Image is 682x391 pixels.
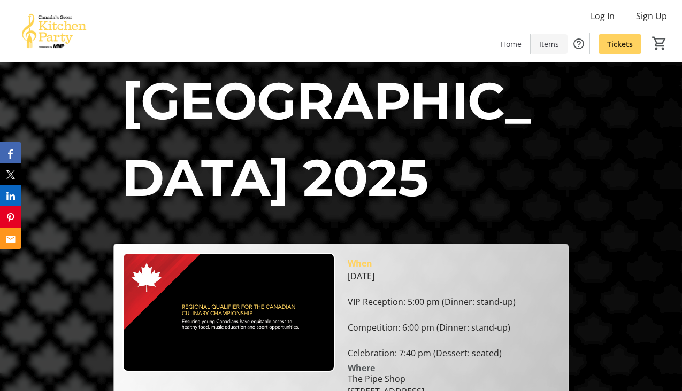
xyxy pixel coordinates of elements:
a: Home [492,34,530,54]
span: Tickets [607,38,633,50]
span: Sign Up [636,10,667,22]
span: Items [539,38,559,50]
img: Canada’s Great Kitchen Party's Logo [6,4,102,58]
span: [GEOGRAPHIC_DATA] 2025 [122,69,531,209]
div: The Pipe Shop [348,372,424,385]
button: Help [568,33,589,54]
div: Where [348,364,375,372]
a: Items [531,34,568,54]
button: Sign Up [627,7,676,25]
a: Tickets [599,34,641,54]
button: Cart [650,34,669,53]
div: [DATE] VIP Reception: 5:00 pm (Dinner: stand-up) Competition: 6:00 pm (Dinner: stand-up) Celebrat... [348,270,560,359]
button: Log In [582,7,623,25]
div: When [348,257,372,270]
span: Home [501,38,522,50]
img: Campaign CTA Media Photo [122,253,334,372]
span: Log In [591,10,615,22]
